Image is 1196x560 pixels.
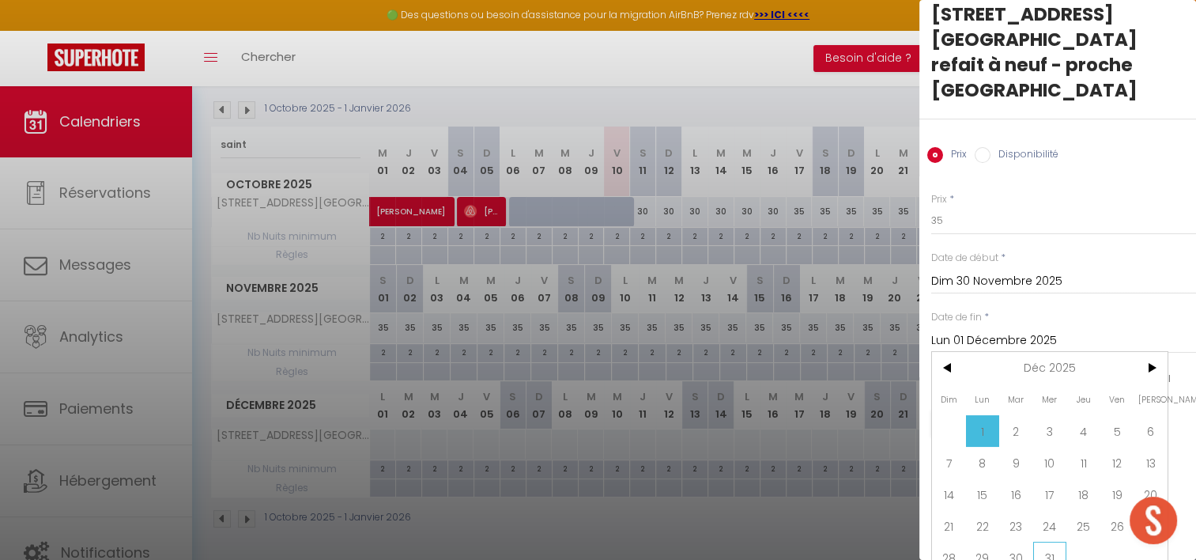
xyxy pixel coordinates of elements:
[966,447,1000,479] span: 8
[932,352,966,384] span: <
[1100,479,1134,510] span: 19
[999,447,1033,479] span: 9
[1100,384,1134,415] span: Ven
[966,479,1000,510] span: 15
[1100,415,1134,447] span: 5
[1134,415,1168,447] span: 6
[932,447,966,479] span: 7
[966,352,1134,384] span: Déc 2025
[932,479,966,510] span: 14
[931,251,998,266] label: Date de début
[999,510,1033,542] span: 23
[1100,447,1134,479] span: 12
[1033,479,1067,510] span: 17
[1033,415,1067,447] span: 3
[999,415,1033,447] span: 2
[999,384,1033,415] span: Mar
[1066,415,1100,447] span: 4
[943,147,967,165] label: Prix
[966,384,1000,415] span: Lun
[1033,384,1067,415] span: Mer
[1066,447,1100,479] span: 11
[1134,479,1168,510] span: 20
[931,310,982,325] label: Date de fin
[931,2,1184,103] div: [STREET_ADDRESS][GEOGRAPHIC_DATA] refait à neuf - proche [GEOGRAPHIC_DATA]
[1033,447,1067,479] span: 10
[932,384,966,415] span: Dim
[1066,479,1100,510] span: 18
[1134,352,1168,384] span: >
[1134,384,1168,415] span: [PERSON_NAME]
[931,192,947,207] label: Prix
[1100,510,1134,542] span: 26
[966,510,1000,542] span: 22
[1134,447,1168,479] span: 13
[990,147,1058,165] label: Disponibilité
[1033,510,1067,542] span: 24
[999,479,1033,510] span: 16
[1066,510,1100,542] span: 25
[966,415,1000,447] span: 1
[1066,384,1100,415] span: Jeu
[932,510,966,542] span: 21
[1130,497,1177,544] div: Ouvrir le chat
